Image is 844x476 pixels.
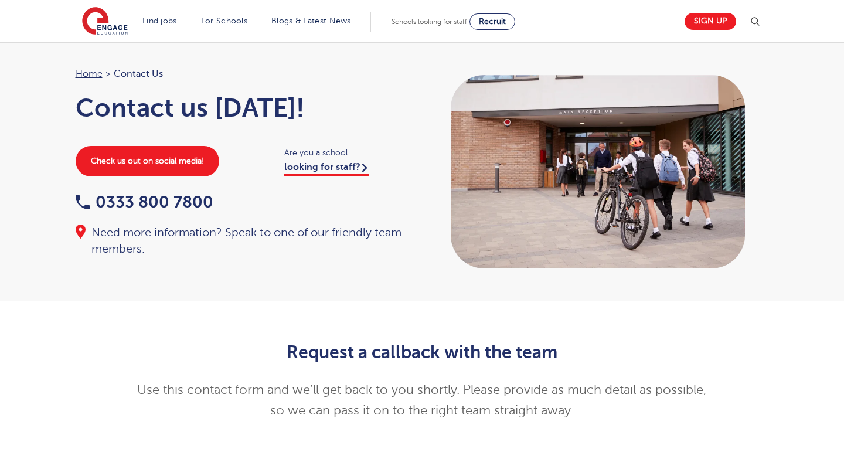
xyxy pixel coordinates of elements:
[76,146,219,176] a: Check us out on social media!
[76,225,411,257] div: Need more information? Speak to one of our friendly team members.
[271,16,351,25] a: Blogs & Latest News
[82,7,128,36] img: Engage Education
[284,162,369,176] a: looking for staff?
[392,18,467,26] span: Schools looking for staff
[76,66,411,81] nav: breadcrumb
[105,69,111,79] span: >
[479,17,506,26] span: Recruit
[114,66,163,81] span: Contact Us
[76,69,103,79] a: Home
[76,193,213,211] a: 0333 800 7800
[284,146,410,159] span: Are you a school
[469,13,515,30] a: Recruit
[685,13,736,30] a: Sign up
[142,16,177,25] a: Find jobs
[135,342,710,362] h2: Request a callback with the team
[76,93,411,123] h1: Contact us [DATE]!
[201,16,247,25] a: For Schools
[137,383,706,417] span: Use this contact form and we’ll get back to you shortly. Please provide as much detail as possibl...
